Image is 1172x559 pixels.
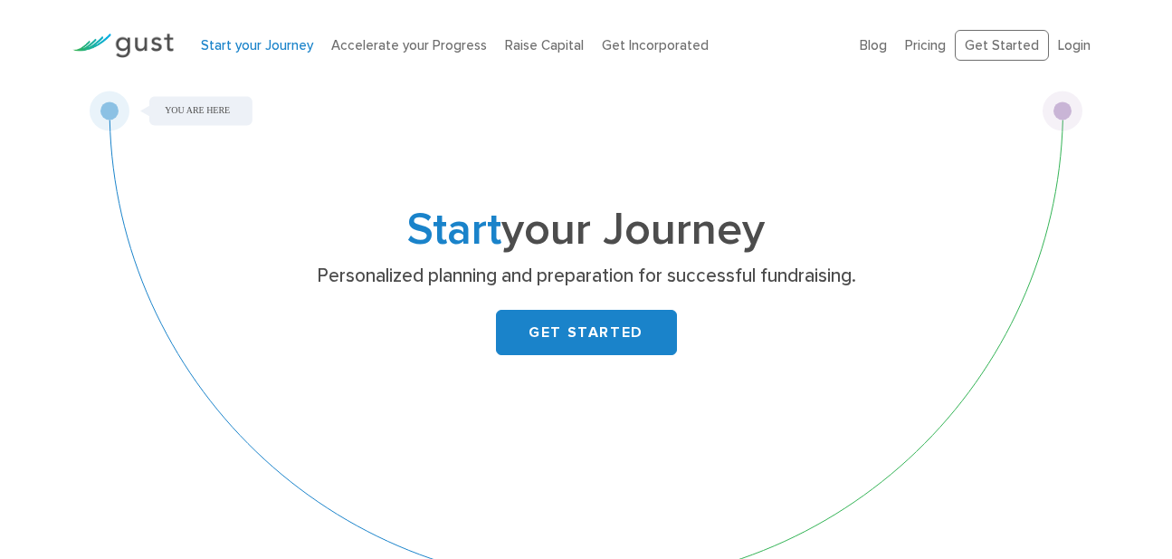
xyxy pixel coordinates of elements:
a: Start your Journey [201,37,313,53]
a: Pricing [905,37,946,53]
a: Blog [860,37,887,53]
a: Get Started [955,30,1049,62]
img: Gust Logo [72,34,174,58]
a: Accelerate your Progress [331,37,487,53]
a: Login [1058,37,1091,53]
a: Raise Capital [505,37,584,53]
span: Start [407,203,501,256]
a: Get Incorporated [602,37,709,53]
a: GET STARTED [496,310,677,355]
p: Personalized planning and preparation for successful fundraising. [235,264,937,289]
h1: your Journey [229,209,944,251]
